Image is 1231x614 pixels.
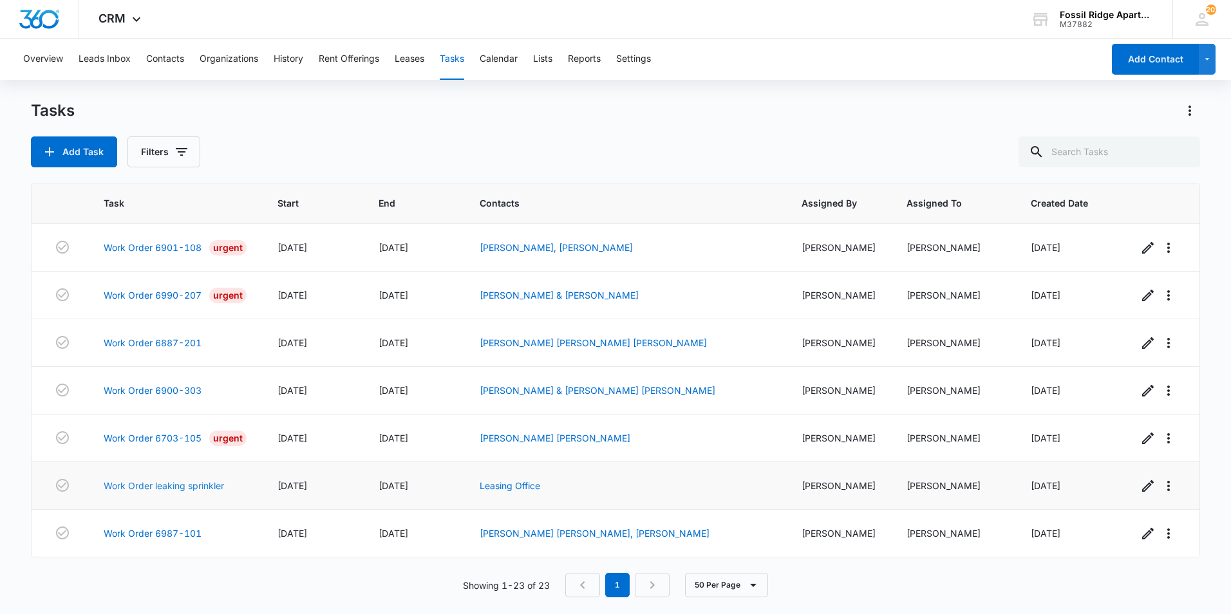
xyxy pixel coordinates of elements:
a: Work Order 6887-201 [104,336,202,349]
button: Tasks [440,39,464,80]
div: [PERSON_NAME] [907,241,1000,254]
span: [DATE] [277,242,307,253]
button: Settings [616,39,651,80]
button: Leads Inbox [79,39,131,80]
span: [DATE] [1031,528,1060,539]
p: Showing 1-23 of 23 [463,579,550,592]
span: Contacts [480,196,752,210]
input: Search Tasks [1019,136,1200,167]
div: [PERSON_NAME] [802,431,876,445]
span: [DATE] [277,385,307,396]
a: Work Order leaking sprinkler [104,479,224,492]
button: Contacts [146,39,184,80]
a: Work Order 6990-207 [104,288,202,302]
button: Organizations [200,39,258,80]
a: [PERSON_NAME] [PERSON_NAME] [PERSON_NAME] [480,337,707,348]
span: Created Date [1031,196,1088,210]
span: 202 [1206,5,1216,15]
div: [PERSON_NAME] [907,336,1000,349]
a: [PERSON_NAME] & [PERSON_NAME] [480,290,639,301]
span: [DATE] [277,290,307,301]
a: Work Order 6900-303 [104,384,202,397]
h1: Tasks [31,101,75,120]
a: [PERSON_NAME] [PERSON_NAME] [480,433,630,443]
span: End [379,196,430,210]
a: [PERSON_NAME], [PERSON_NAME] [480,242,633,253]
span: Assigned To [907,196,981,210]
span: [DATE] [277,528,307,539]
span: [DATE] [1031,385,1060,396]
span: [DATE] [1031,480,1060,491]
span: [DATE] [277,480,307,491]
button: Reports [568,39,601,80]
span: [DATE] [1031,242,1060,253]
div: account id [1060,20,1154,29]
div: [PERSON_NAME] [907,288,1000,302]
nav: Pagination [565,573,670,597]
div: Urgent [209,288,247,303]
span: [DATE] [277,433,307,443]
div: notifications count [1206,5,1216,15]
button: 50 Per Page [685,573,768,597]
span: CRM [99,12,126,25]
div: [PERSON_NAME] [802,479,876,492]
em: 1 [605,573,630,597]
button: Add Contact [1112,44,1199,75]
button: History [274,39,303,80]
div: [PERSON_NAME] [802,241,876,254]
a: Work Order 6703-105 [104,431,202,445]
a: [PERSON_NAME] & [PERSON_NAME] [PERSON_NAME] [480,385,715,396]
button: Lists [533,39,552,80]
span: Start [277,196,329,210]
button: Leases [395,39,424,80]
button: Filters [127,136,200,167]
span: [DATE] [1031,433,1060,443]
span: [DATE] [379,337,408,348]
div: [PERSON_NAME] [802,336,876,349]
div: Urgent [209,240,247,256]
div: [PERSON_NAME] [802,384,876,397]
div: [PERSON_NAME] [907,384,1000,397]
button: Rent Offerings [319,39,379,80]
span: [DATE] [1031,290,1060,301]
span: [DATE] [1031,337,1060,348]
div: [PERSON_NAME] [907,526,1000,540]
span: [DATE] [379,385,408,396]
div: [PERSON_NAME] [907,479,1000,492]
span: [DATE] [379,433,408,443]
a: Work Order 6901-108 [104,241,202,254]
button: Overview [23,39,63,80]
div: Urgent [209,431,247,446]
div: [PERSON_NAME] [802,526,876,540]
button: Add Task [31,136,117,167]
span: Task [104,196,228,210]
button: Actions [1179,100,1200,121]
div: [PERSON_NAME] [907,431,1000,445]
span: [DATE] [379,480,408,491]
div: [PERSON_NAME] [802,288,876,302]
div: account name [1060,10,1154,20]
a: Work Order 6987-101 [104,526,202,540]
span: [DATE] [379,528,408,539]
a: Leasing Office [480,480,540,491]
span: [DATE] [379,290,408,301]
span: [DATE] [379,242,408,253]
span: [DATE] [277,337,307,348]
span: Assigned By [802,196,857,210]
button: Calendar [480,39,518,80]
a: [PERSON_NAME] [PERSON_NAME], [PERSON_NAME] [480,528,709,539]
